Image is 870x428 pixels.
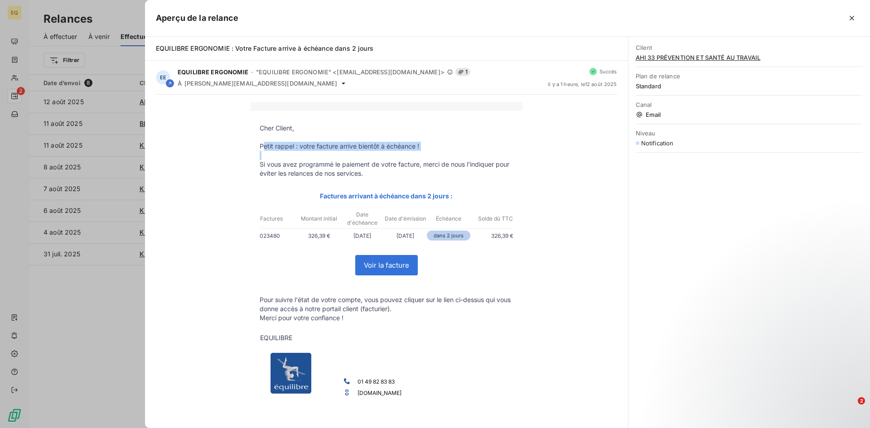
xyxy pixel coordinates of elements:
[260,142,513,151] p: Petit rappel : votre facture arrive bientôt à échéance !
[636,72,863,80] span: Plan de relance
[356,255,417,275] a: Voir la facture
[260,160,513,178] p: Si vous avez programmé le paiement de votre facture, merci de nous l'indiquer pour éviter les rel...
[156,44,373,52] span: EQUILIBRE ERGONOMIE : Votre Facture arrive à échéance dans 2 jours
[344,390,350,395] img: PkMLf4qmVf0uVL3Lntyrxrii2K69lhjPM7xH4MId2dG-s1d01TfBEUh9CiKweSVXqBGcoxbi7fBZaw55HvBnbA_JSupTMH8_t...
[384,215,426,223] p: Date d'émission
[427,215,469,223] p: Échéance
[260,191,513,201] p: Factures arrivant à échéance dans 2 jours :
[260,295,513,313] p: Pour suivre l'état de votre compte, vous pouvez cliquer sur le lien ci-dessus qui vous donne accè...
[599,69,617,74] span: Succès
[260,333,440,342] div: EQUILIBRE
[471,215,513,223] p: Solde dû TTC
[256,68,445,76] span: "EQUILIBRE ERGONOMIE" <[EMAIL_ADDRESS][DOMAIN_NAME]>
[636,111,863,118] span: Email
[636,82,863,90] span: Standard
[260,215,297,223] p: Factures
[298,215,340,223] p: Montant initial
[858,397,865,404] span: 2
[689,340,870,404] iframe: Intercom notifications message
[156,12,238,24] h5: Aperçu de la relance
[455,68,470,76] span: 1
[839,397,861,419] iframe: Intercom live chat
[261,344,320,403] img: rlczuWwlVEeMLZe4guNULBG1fT7Cl5n0mLfcdk7Ao6uJGLTaCt9e1ZiCrZZDk-8P59kdiqiIVGhDRMkau4ls_nxOE6iJjCu6q...
[178,68,248,76] span: EQUILIBRE ERGONOMIE
[156,70,170,85] div: EE
[184,80,337,87] span: [PERSON_NAME][EMAIL_ADDRESS][DOMAIN_NAME]
[341,211,383,227] p: Date d'échéance
[548,82,617,87] span: il y a 1 heure , le 12 août 2025
[358,378,395,385] a: 01 49 82 83 83
[260,124,513,133] p: Cher Client,
[636,101,863,108] span: Canal
[470,231,513,240] p: 326,39 €
[260,231,298,240] p: 023480
[251,69,253,75] span: -
[298,231,341,240] p: 326,39 €
[636,130,863,137] span: Niveau
[636,54,863,61] span: AHI 33 PRÉVENTION ET SANTÉ AU TRAVAIL
[344,378,350,384] img: N1TPhL4ifYf2YKCN7ywz60ecasU5N73_OmSg17pbGSZ1UHnNX0t5ncFI890vUwCT0rzSJFFDjITVEXkMaqDA_QvhnPa4sJoZZ...
[384,231,427,240] p: [DATE]
[636,44,863,51] span: Client
[178,80,182,87] span: À
[260,313,513,322] p: Merci pour votre confiance !
[358,390,401,396] a: [DOMAIN_NAME]
[641,139,674,147] span: Notification
[341,231,384,240] p: [DATE]
[427,231,470,240] p: dans 2 jours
